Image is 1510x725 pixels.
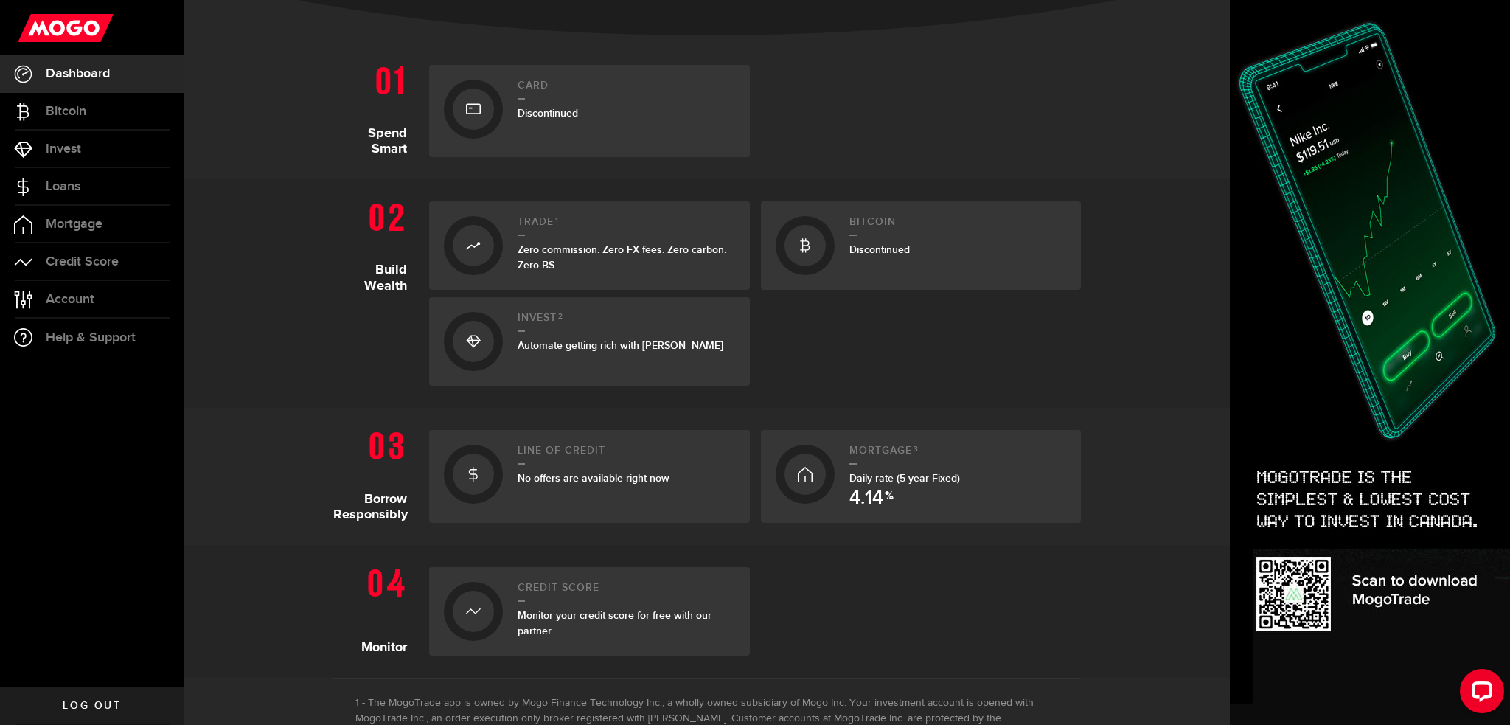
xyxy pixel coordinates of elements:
[429,430,750,523] a: Line of creditNo offers are available right now
[518,445,735,465] h2: Line of credit
[518,609,711,637] span: Monitor your credit score for free with our partner
[429,201,750,290] a: Trade1Zero commission. Zero FX fees. Zero carbon. Zero BS.
[333,423,418,523] h1: Borrow Responsibly
[885,490,894,508] span: %
[518,243,726,271] span: Zero commission. Zero FX fees. Zero carbon. Zero BS.
[518,216,735,236] h2: Trade
[46,293,94,306] span: Account
[518,472,669,485] span: No offers are available right now
[429,567,750,656] a: Credit ScoreMonitor your credit score for free with our partner
[518,107,578,119] span: Discontinued
[46,105,86,118] span: Bitcoin
[555,216,559,225] sup: 1
[46,255,119,268] span: Credit Score
[518,312,735,332] h2: Invest
[333,58,418,157] h1: Spend Smart
[46,67,110,80] span: Dashboard
[518,339,723,352] span: Automate getting rich with [PERSON_NAME]
[63,701,121,711] span: Log out
[558,312,563,321] sup: 2
[333,560,418,656] h1: Monitor
[429,65,750,157] a: CardDiscontinued
[761,430,1082,523] a: Mortgage3Daily rate (5 year Fixed) 4.14 %
[518,582,735,602] h2: Credit Score
[46,142,81,156] span: Invest
[849,472,960,485] span: Daily rate (5 year Fixed)
[46,180,80,193] span: Loans
[849,489,883,508] span: 4.14
[849,445,1067,465] h2: Mortgage
[46,331,136,344] span: Help & Support
[761,201,1082,290] a: BitcoinDiscontinued
[914,445,919,454] sup: 3
[46,218,102,231] span: Mortgage
[429,297,750,386] a: Invest2Automate getting rich with [PERSON_NAME]
[849,243,910,256] span: Discontinued
[518,80,735,100] h2: Card
[1448,663,1510,725] iframe: LiveChat chat widget
[849,216,1067,236] h2: Bitcoin
[333,194,418,386] h1: Build Wealth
